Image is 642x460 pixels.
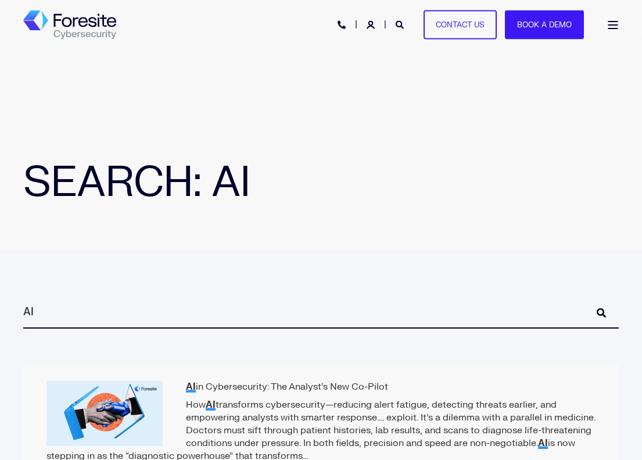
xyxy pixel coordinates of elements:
h2: in Cybersecurity: The Analyst’s New Co-Pilot [46,381,596,393]
span: AI [538,437,548,449]
span: AI [186,381,196,393]
a: Open Burger Menu [601,15,625,35]
span: SEARCH: AI [23,156,250,209]
a: Book a Demo [505,10,584,40]
a: Login [367,19,377,29]
input: Search [23,297,619,329]
img: Foresite logo, a hexagon shape of blues with a directional arrow to the right hand side, and the ... [23,10,116,40]
span: AI [206,399,216,411]
a: Back to Home [23,10,116,40]
a: Contact Us [424,10,497,40]
button: Perform Search [594,306,608,320]
a: Open Search [396,19,406,29]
